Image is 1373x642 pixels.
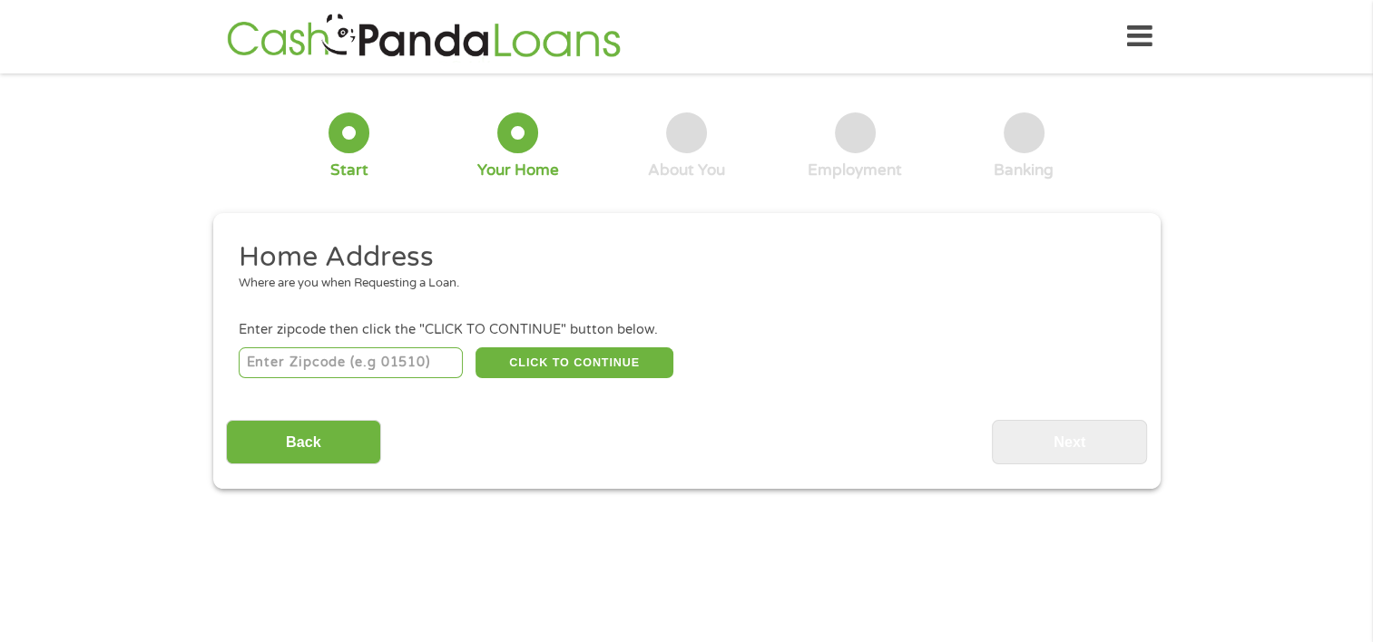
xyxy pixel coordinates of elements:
div: Enter zipcode then click the "CLICK TO CONTINUE" button below. [239,320,1133,340]
div: Employment [808,160,902,180]
div: Your Home [477,160,559,180]
h2: Home Address [239,239,1121,276]
input: Enter Zipcode (e.g 01510) [239,347,463,378]
button: CLICK TO CONTINUE [476,347,673,378]
div: Start [330,160,368,180]
input: Back [226,420,381,464]
div: Where are you when Requesting a Loan. [239,275,1121,293]
div: Banking [994,160,1054,180]
input: Next [992,420,1147,464]
img: GetLoanNow Logo [221,11,626,63]
div: About You [648,160,725,180]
